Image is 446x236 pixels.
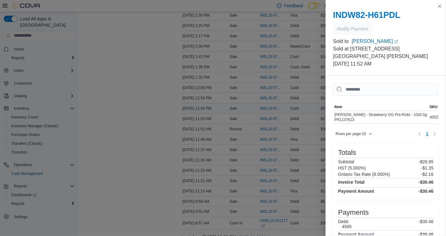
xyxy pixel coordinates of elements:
[337,26,368,32] span: Modify Payment
[419,189,433,194] h4: -$30.46
[431,130,438,138] button: Next page
[416,129,438,139] nav: Pagination for table: MemoryTable from EuiInMemoryTable
[421,172,433,177] p: -$2.16
[333,45,438,60] p: Sold at [STREET_ADDRESS][GEOGRAPHIC_DATA] [PERSON_NAME]
[333,23,372,35] button: Modify Payment
[419,180,433,185] h4: -$30.46
[426,131,428,137] span: 1
[421,165,433,170] p: -$1.35
[423,129,431,139] button: Page 1 of 1
[338,165,366,170] h6: HST (5.000%)
[429,104,437,109] span: SKU
[338,180,365,185] h4: Invoice Total
[338,209,369,216] h3: Payments
[338,189,374,194] h4: Payment Amount
[333,38,350,45] div: Sold to
[338,149,356,156] h3: Totals
[423,129,431,139] ul: Pagination for table: MemoryTable from EuiInMemoryTable
[334,104,342,109] span: Item
[336,131,366,136] span: Rows per page : 10
[338,172,390,177] h6: Ontario Tax Rate (8.000%)
[394,40,398,44] svg: External link
[333,83,438,96] input: This is a search bar. As you type, the results lower in the page will automatically filter.
[342,224,352,229] h6: 4565
[436,3,443,10] button: Close this dialog
[338,219,352,224] h6: Debit
[333,130,375,138] button: Rows per page:10
[419,159,433,164] p: -$26.95
[334,112,427,122] div: [PERSON_NAME] - Strawberry OG Pre-Rolls - 10x0.5g PR1137613
[416,130,423,138] button: Previous page
[338,159,354,164] h6: Subtotal
[333,60,438,68] p: [DATE] 11:52 AM
[333,103,428,111] button: Item
[419,219,433,229] p: -$30.46
[352,38,438,45] a: [PERSON_NAME]External link
[333,10,438,20] h2: INDW82-H61PDL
